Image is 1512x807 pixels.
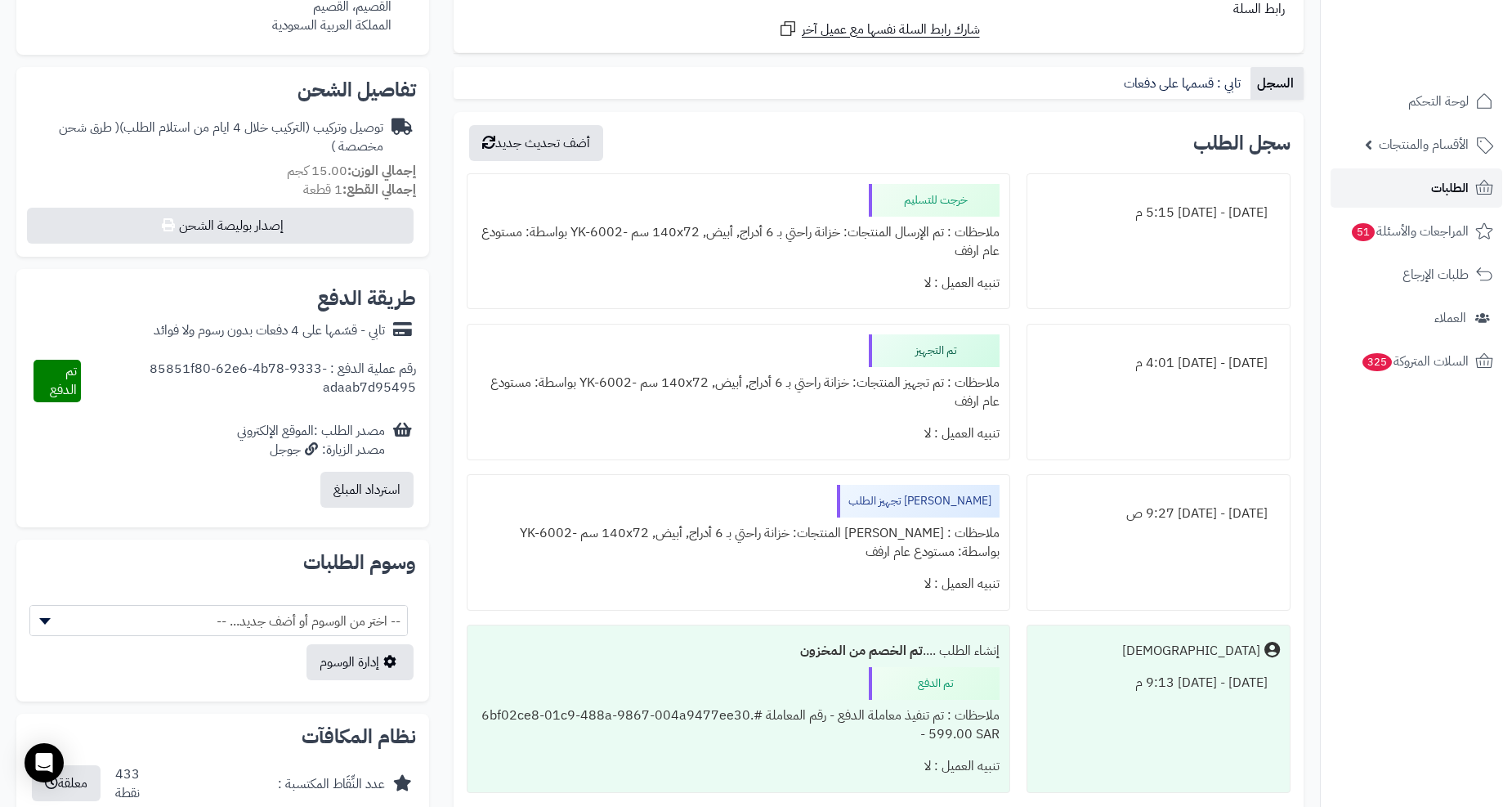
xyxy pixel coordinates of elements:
[1434,307,1466,330] span: العملاء
[1122,642,1260,661] div: [DEMOGRAPHIC_DATA]
[477,267,1000,299] div: تنبيه العميل : لا
[1362,353,1392,371] span: 325
[29,727,416,746] h2: نظام المكافآت
[1350,220,1469,243] span: المراجعات والأسئلة
[306,644,414,680] a: إدارة الوسوم
[29,80,416,100] h2: تفاصيل الشحن
[477,217,1000,267] div: ملاحظات : تم الإرسال المنتجات: خزانة راحتي بـ 6 أدراج, أبيض, ‎140x72 سم‏ -YK-6002 بواسطة: مستودع ...
[1361,350,1469,373] span: السلات المتروكة
[27,208,414,244] button: إصدار بوليصة الشحن
[477,635,1000,667] div: إنشاء الطلب ....
[1408,90,1469,113] span: لوحة التحكم
[237,422,385,460] div: مصدر الطلب :الموقع الإلكتروني
[869,184,1000,217] div: خرجت للتسليم
[342,180,416,200] strong: إجمالي القطع:
[320,472,414,508] button: استرداد المبلغ
[869,334,1000,367] div: تم التجهيز
[81,360,416,402] div: رقم عملية الدفع : 85851f80-62e6-4b78-9333-adaab7d95495
[778,19,980,39] a: شارك رابط السلة نفسها مع عميل آخر
[477,751,1000,782] div: تنبيه العميل : لا
[115,784,140,803] div: نقطة
[1250,67,1304,100] a: السجل
[477,418,1000,450] div: تنبيه العميل : لا
[154,321,385,340] div: تابي - قسّمها على 4 دفعات بدون رسوم ولا فوائد
[287,161,416,181] small: 15.00 كجم
[1331,82,1502,121] a: لوحة التحكم
[1117,67,1250,100] a: تابي : قسمها على دفعات
[1037,667,1280,699] div: [DATE] - [DATE] 9:13 م
[1331,212,1502,251] a: المراجعات والأسئلة51
[837,485,1000,518] div: [PERSON_NAME] تجهيز الطلب
[29,605,408,636] span: -- اختر من الوسوم أو أضف جديد... --
[477,518,1000,568] div: ملاحظات : [PERSON_NAME] المنتجات: خزانة راحتي بـ 6 أدراج, أبيض, ‎140x72 سم‏ -YK-6002 بواسطة: مستو...
[1331,342,1502,381] a: السلات المتروكة325
[303,180,416,200] small: 1 قطعة
[317,289,416,308] h2: طريقة الدفع
[278,775,385,794] div: عدد النِّقَاط المكتسبة :
[477,568,1000,600] div: تنبيه العميل : لا
[1431,177,1469,200] span: الطلبات
[800,641,923,661] b: تم الخصم من المخزون
[1037,498,1280,530] div: [DATE] - [DATE] 9:27 ص
[29,553,416,572] h2: وسوم الطلبات
[29,119,383,156] div: توصيل وتركيب (التركيب خلال 4 ايام من استلام الطلب)
[1331,298,1502,338] a: العملاء
[1037,347,1280,379] div: [DATE] - [DATE] 4:01 م
[237,441,385,460] div: مصدر الزيارة: جوجل
[347,161,416,181] strong: إجمالي الوزن:
[32,765,101,801] button: معلقة
[1352,223,1375,241] span: 51
[1401,46,1496,80] img: logo-2.png
[1379,133,1469,156] span: الأقسام والمنتجات
[1331,255,1502,294] a: طلبات الإرجاع
[115,765,140,803] div: 433
[25,743,64,782] div: Open Intercom Messenger
[477,367,1000,418] div: ملاحظات : تم تجهيز المنتجات: خزانة راحتي بـ 6 أدراج, أبيض, ‎140x72 سم‏ -YK-6002 بواسطة: مستودع عا...
[30,606,407,637] span: -- اختر من الوسوم أو أضف جديد... --
[869,667,1000,700] div: تم الدفع
[469,125,603,161] button: أضف تحديث جديد
[802,20,980,39] span: شارك رابط السلة نفسها مع عميل آخر
[1402,263,1469,286] span: طلبات الإرجاع
[477,700,1000,751] div: ملاحظات : تم تنفيذ معاملة الدفع - رقم المعاملة #6bf02ce8-01c9-488a-9867-004a9477ee30. - 599.00 SAR
[1331,168,1502,208] a: الطلبات
[59,118,383,156] span: ( طرق شحن مخصصة )
[50,361,77,400] span: تم الدفع
[1193,133,1291,153] h3: سجل الطلب
[1037,197,1280,229] div: [DATE] - [DATE] 5:15 م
